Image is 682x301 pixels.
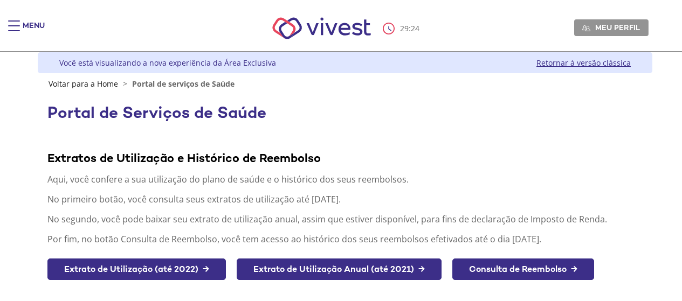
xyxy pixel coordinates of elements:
[237,258,442,281] a: Extrato de Utilização Anual (até 2021) →
[47,150,643,165] div: Extratos de Utilização e Histórico de Reembolso
[47,193,643,205] p: No primeiro botão, você consulta seus extratos de utilização até [DATE].
[595,23,640,32] span: Meu perfil
[47,258,226,281] a: Extrato de Utilização (até 2022) →
[536,58,631,68] a: Retornar à versão clássica
[400,23,409,33] span: 29
[411,23,419,33] span: 24
[132,79,235,89] span: Portal de serviços de Saúde
[23,20,45,42] div: Menu
[383,23,422,34] div: :
[47,233,643,245] p: Por fim, no botão Consulta de Reembolso, você tem acesso ao histórico dos seus reembolsos efetiva...
[47,173,643,185] p: Aqui, você confere a sua utilização do plano de saúde e o histórico dos seus reembolsos.
[452,258,594,281] a: Consulta de Reembolso →
[47,213,643,225] p: No segundo, você pode baixar seu extrato de utilização anual, assim que estiver disponível, para ...
[582,24,590,32] img: Meu perfil
[47,104,643,122] h1: Portal de Serviços de Saúde
[120,79,130,89] span: >
[59,58,276,68] div: Você está visualizando a nova experiência da Área Exclusiva
[260,5,383,51] img: Vivest
[49,79,118,89] a: Voltar para a Home
[574,19,649,36] a: Meu perfil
